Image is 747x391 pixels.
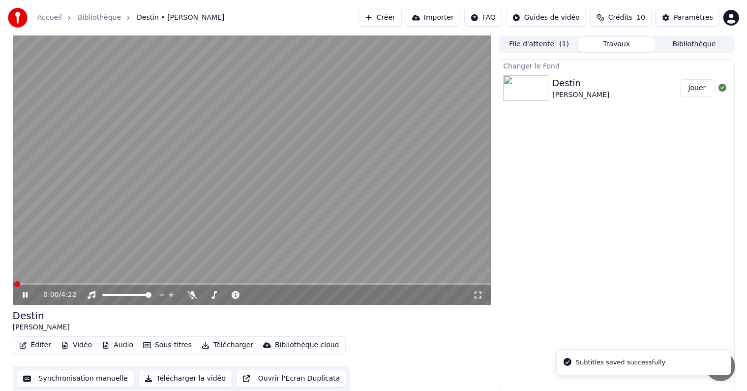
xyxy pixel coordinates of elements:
span: ( 1 ) [559,39,569,49]
button: Paramètres [656,9,719,27]
button: Importer [406,9,460,27]
a: Bibliothèque [78,13,121,23]
button: Audio [98,338,137,352]
div: [PERSON_NAME] [13,323,70,332]
div: / [43,290,67,300]
button: Vidéo [57,338,96,352]
button: File d'attente [500,37,578,52]
span: 0:00 [43,290,59,300]
button: Bibliothèque [656,37,733,52]
span: Destin • [PERSON_NAME] [137,13,224,23]
span: Crédits [608,13,632,23]
div: Changer le Fond [499,60,734,71]
button: Jouer [680,79,715,97]
div: Destin [552,76,609,90]
div: Bibliothèque cloud [275,340,339,350]
div: Paramètres [674,13,713,23]
div: Destin [13,309,70,323]
nav: breadcrumb [37,13,224,23]
span: 4:22 [61,290,76,300]
button: Télécharger [198,338,257,352]
img: youka [8,8,28,28]
a: Accueil [37,13,62,23]
div: [PERSON_NAME] [552,90,609,100]
button: Guides de vidéo [506,9,586,27]
button: Sous-titres [139,338,196,352]
span: 10 [636,13,645,23]
button: Synchronisation manuelle [17,370,135,388]
button: Télécharger la vidéo [138,370,232,388]
button: Créer [359,9,402,27]
button: FAQ [464,9,502,27]
button: Éditer [15,338,55,352]
button: Travaux [578,37,656,52]
div: Subtitles saved successfully [576,358,665,367]
button: Crédits10 [590,9,652,27]
button: Ouvrir l'Ecran Duplicata [236,370,347,388]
